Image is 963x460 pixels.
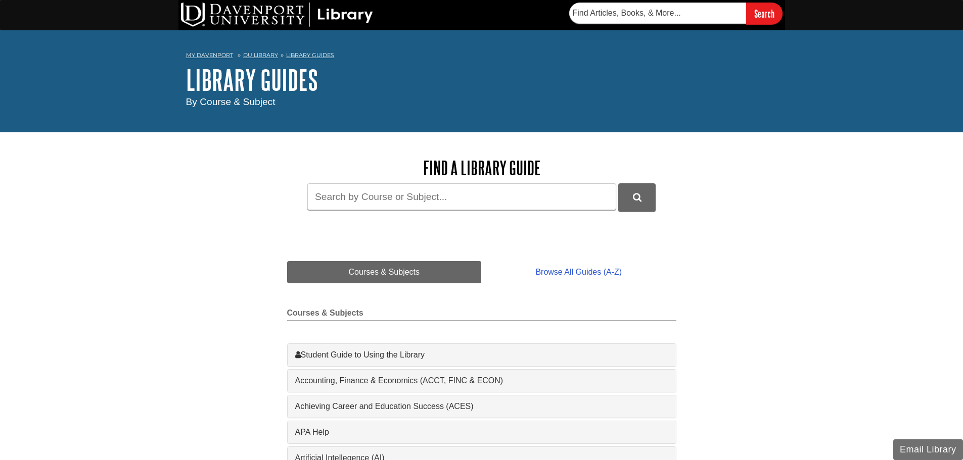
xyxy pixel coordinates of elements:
[186,65,777,95] h1: Library Guides
[181,3,373,27] img: DU Library
[186,48,777,65] nav: breadcrumb
[569,3,746,24] input: Find Articles, Books, & More...
[186,95,777,110] div: By Course & Subject
[633,193,641,202] i: Search Library Guides
[481,261,676,283] a: Browse All Guides (A-Z)
[287,309,676,321] h2: Courses & Subjects
[893,439,963,460] button: Email Library
[186,51,233,60] a: My Davenport
[287,261,482,283] a: Courses & Subjects
[295,349,668,361] a: Student Guide to Using the Library
[287,158,676,178] h2: Find a Library Guide
[243,52,278,59] a: DU Library
[286,52,334,59] a: Library Guides
[295,400,668,413] a: Achieving Career and Education Success (ACES)
[569,3,783,24] form: Searches DU Library's articles, books, and more
[307,183,616,210] input: Search by Course or Subject...
[746,3,783,24] input: Search
[295,375,668,387] a: Accounting, Finance & Economics (ACCT, FINC & ECON)
[295,426,668,438] a: APA Help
